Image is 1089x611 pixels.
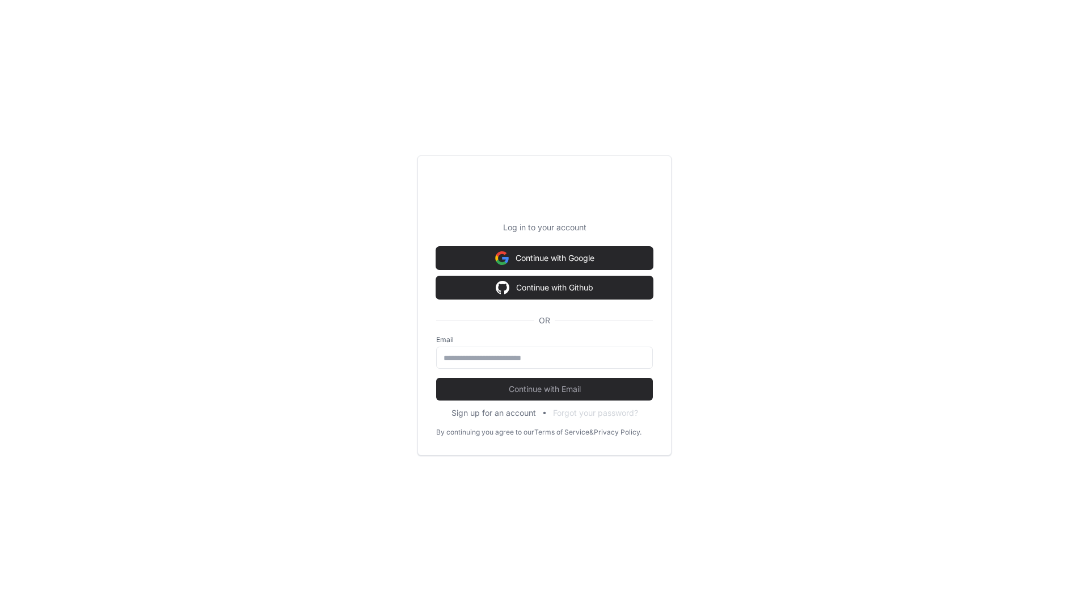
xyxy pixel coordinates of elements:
[594,428,641,437] a: Privacy Policy.
[451,407,536,419] button: Sign up for an account
[589,428,594,437] div: &
[534,428,589,437] a: Terms of Service
[436,247,653,269] button: Continue with Google
[436,378,653,401] button: Continue with Email
[534,315,555,326] span: OR
[495,247,509,269] img: Sign in with google
[436,428,534,437] div: By continuing you agree to our
[436,384,653,395] span: Continue with Email
[496,276,509,299] img: Sign in with google
[436,276,653,299] button: Continue with Github
[436,335,653,344] label: Email
[436,222,653,233] p: Log in to your account
[553,407,638,419] button: Forgot your password?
